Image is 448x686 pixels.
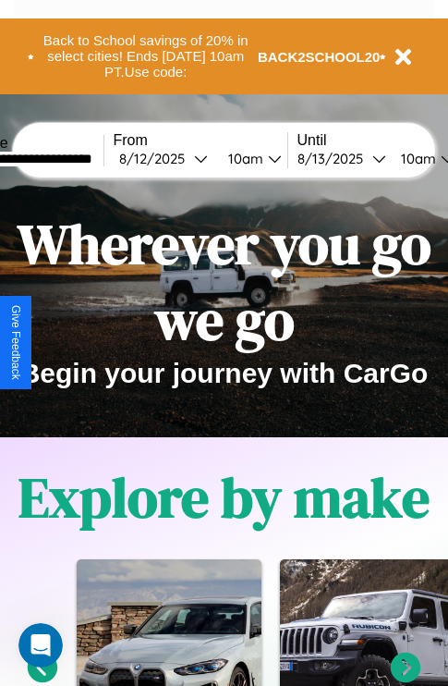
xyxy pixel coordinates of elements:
h1: Explore by make [18,459,430,535]
button: 10am [213,149,287,168]
div: 8 / 12 / 2025 [119,150,194,167]
div: Give Feedback [9,305,22,380]
button: 8/12/2025 [114,149,213,168]
button: Back to School savings of 20% in select cities! Ends [DATE] 10am PT.Use code: [34,28,258,85]
label: From [114,132,287,149]
div: 8 / 13 / 2025 [297,150,372,167]
iframe: Intercom live chat [18,623,63,668]
b: BACK2SCHOOL20 [258,49,381,65]
div: 10am [392,150,441,167]
div: 10am [219,150,268,167]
